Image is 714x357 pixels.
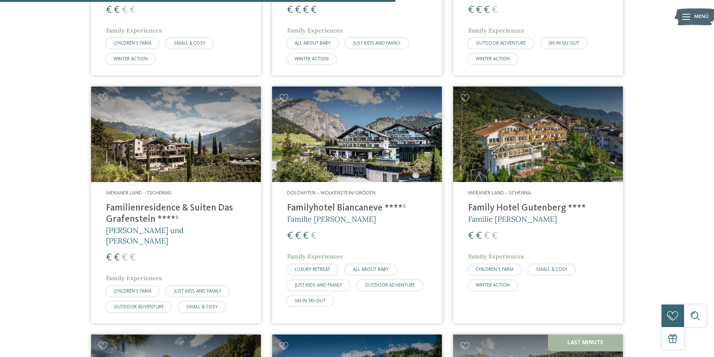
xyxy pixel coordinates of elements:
span: € [130,5,135,15]
span: SMALL & COSY [186,305,218,309]
span: € [287,231,293,241]
span: CHILDREN’S FARM [114,289,151,294]
span: € [476,5,482,15]
span: Family Experiences [287,252,343,260]
span: Family Experiences [106,27,162,34]
span: Familie [PERSON_NAME] [468,214,557,224]
span: € [492,5,497,15]
span: Family Experiences [287,27,343,34]
span: JUST KIDS AND FAMILY [353,41,401,46]
a: Familienhotels gesucht? Hier findet ihr die besten! Dolomiten – Wolkenstein/Gröden Familyhotel Bi... [272,87,442,323]
img: Familienhotels gesucht? Hier findet ihr die besten! [91,87,261,182]
span: JUST KIDS AND FAMILY [295,283,342,288]
h4: Family Hotel Gutenberg **** [468,203,608,214]
img: Family Hotel Gutenberg **** [453,87,623,182]
span: OUTDOOR ADVENTURE [476,41,526,46]
span: € [287,5,293,15]
h4: Familyhotel Biancaneve ****ˢ [287,203,427,214]
span: OUTDOOR ADVENTURE [365,283,415,288]
span: € [106,5,112,15]
span: ALL ABOUT BABY [353,267,389,272]
span: SMALL & COSY [174,41,205,46]
span: SMALL & COSY [536,267,567,272]
span: € [295,5,301,15]
span: € [468,5,474,15]
span: € [492,231,497,241]
span: WINTER ACTION [476,283,510,288]
span: SKI-IN SKI-OUT [548,41,579,46]
span: WINTER ACTION [295,57,329,61]
span: € [122,5,127,15]
span: Meraner Land – Tscherms [106,190,172,196]
span: WINTER ACTION [114,57,148,61]
span: Meraner Land – Schenna [468,190,531,196]
span: CHILDREN’S FARM [114,41,151,46]
span: JUST KIDS AND FAMILY [174,289,222,294]
span: ALL ABOUT BABY [295,41,331,46]
span: € [484,5,489,15]
span: € [106,253,112,263]
h4: Familienresidence & Suiten Das Grafenstein ****ˢ [106,203,246,225]
span: OUTDOOR ADVENTURE [114,305,164,309]
a: Familienhotels gesucht? Hier findet ihr die besten! Meraner Land – Schenna Family Hotel Gutenberg... [453,87,623,323]
span: Familie [PERSON_NAME] [287,214,376,224]
span: € [311,231,316,241]
span: WINTER ACTION [476,57,510,61]
img: Familienhotels gesucht? Hier findet ihr die besten! [272,87,442,182]
span: € [468,231,474,241]
span: € [484,231,489,241]
span: € [303,231,308,241]
span: CHILDREN’S FARM [476,267,513,272]
span: € [114,253,120,263]
span: Family Experiences [468,252,524,260]
span: € [295,231,301,241]
span: Dolomiten – Wolkenstein/Gröden [287,190,376,196]
span: SKI-IN SKI-OUT [295,299,326,303]
span: Family Experiences [106,274,162,282]
span: LUXURY RETREAT [295,267,330,272]
span: € [122,253,127,263]
span: € [311,5,316,15]
span: Family Experiences [468,27,524,34]
span: € [114,5,120,15]
span: € [303,5,308,15]
a: Familienhotels gesucht? Hier findet ihr die besten! Meraner Land – Tscherms Familienresidence & S... [91,87,261,323]
span: € [130,253,135,263]
span: € [476,231,482,241]
span: [PERSON_NAME] und [PERSON_NAME] [106,226,184,245]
